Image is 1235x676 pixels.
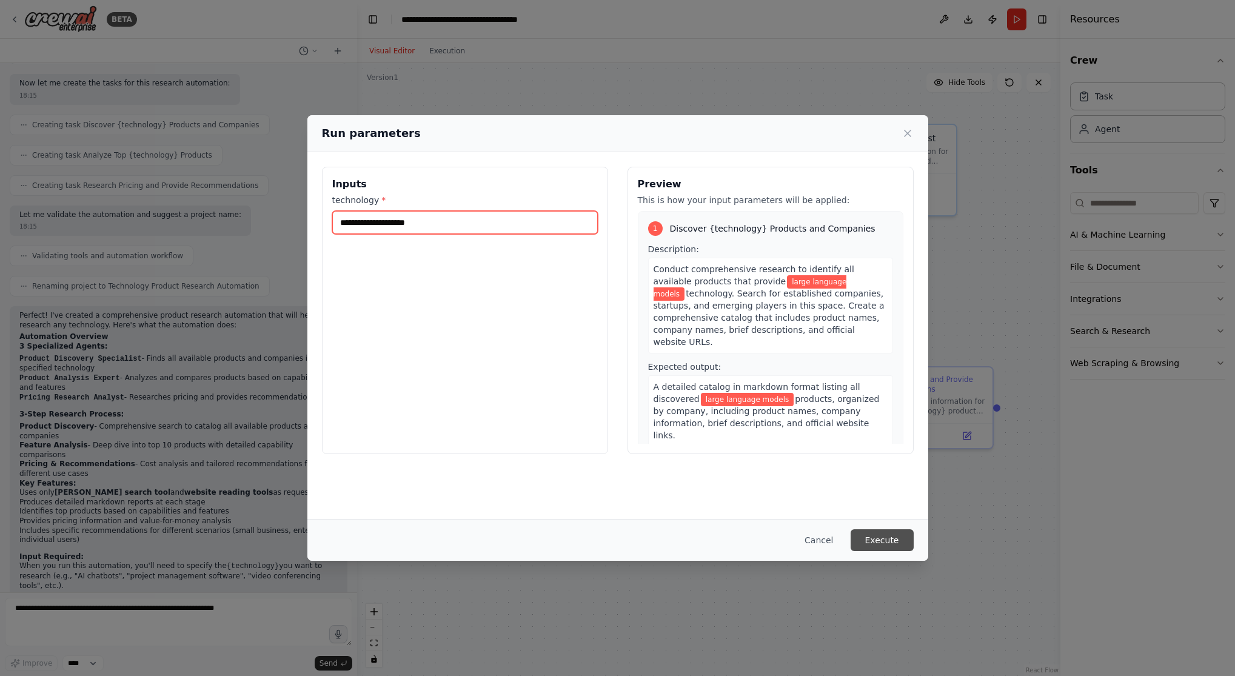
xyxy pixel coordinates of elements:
p: This is how your input parameters will be applied: [638,194,903,206]
button: Cancel [795,529,843,551]
span: Conduct comprehensive research to identify all available products that provide [654,264,854,286]
button: Execute [851,529,914,551]
span: Variable: technology [701,393,794,406]
h3: Inputs [332,177,598,192]
span: Variable: technology [654,275,847,301]
label: technology [332,194,598,206]
div: 1 [648,221,663,236]
span: products, organized by company, including product names, company information, brief descriptions,... [654,394,880,440]
h3: Preview [638,177,903,192]
span: technology. Search for established companies, startups, and emerging players in this space. Creat... [654,289,885,347]
span: A detailed catalog in markdown format listing all discovered [654,382,860,404]
span: Expected output: [648,362,721,372]
span: Description: [648,244,699,254]
span: Discover {technology} Products and Companies [670,223,875,235]
h2: Run parameters [322,125,421,142]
